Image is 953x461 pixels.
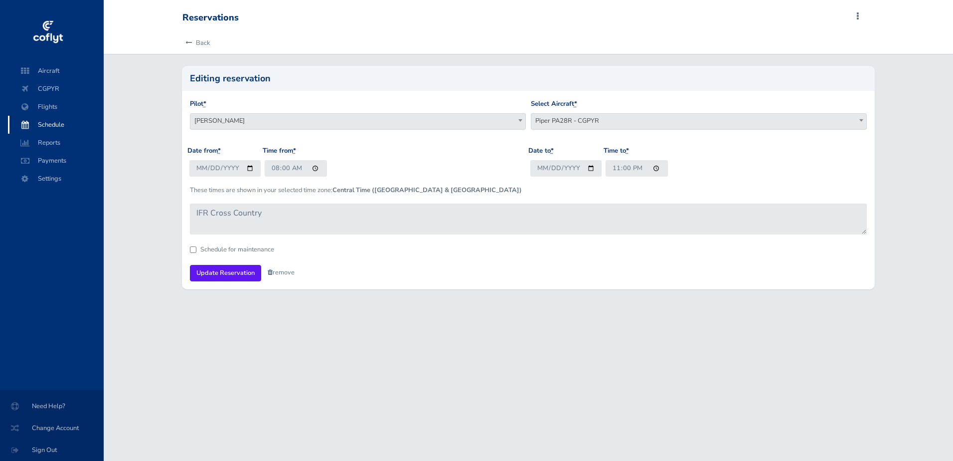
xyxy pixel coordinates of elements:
[187,146,221,156] label: Date from
[190,204,867,234] textarea: IFR Cross Country
[200,246,274,253] label: Schedule for maintenance
[604,146,629,156] label: Time to
[18,134,94,152] span: Reports
[531,113,867,130] span: Piper PA28R - CGPYR
[18,152,94,170] span: Payments
[190,114,525,128] span: John Krueger
[574,99,577,108] abbr: required
[190,74,867,83] h2: Editing reservation
[190,113,526,130] span: John Krueger
[190,265,261,281] input: Update Reservation
[190,99,206,109] label: Pilot
[528,146,554,156] label: Date to
[18,98,94,116] span: Flights
[182,32,210,54] a: Back
[12,441,92,459] span: Sign Out
[293,146,296,155] abbr: required
[263,146,296,156] label: Time from
[626,146,629,155] abbr: required
[18,80,94,98] span: CGPYR
[332,186,522,195] b: Central Time ([GEOGRAPHIC_DATA] & [GEOGRAPHIC_DATA])
[268,268,295,277] a: remove
[190,185,867,195] p: These times are shown in your selected time zone:
[551,146,554,155] abbr: required
[18,170,94,188] span: Settings
[531,99,577,109] label: Select Aircraft
[18,116,94,134] span: Schedule
[31,17,64,47] img: coflyt logo
[531,114,866,128] span: Piper PA28R - CGPYR
[18,62,94,80] span: Aircraft
[203,99,206,108] abbr: required
[182,12,239,23] div: Reservations
[12,419,92,437] span: Change Account
[218,146,221,155] abbr: required
[12,397,92,415] span: Need Help?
